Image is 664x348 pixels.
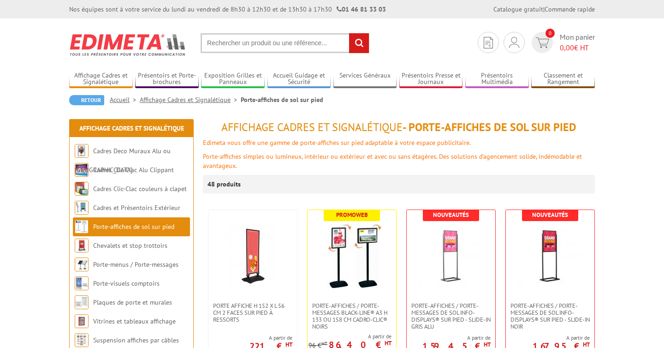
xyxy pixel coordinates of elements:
b: Nouveautés [532,211,568,219]
a: Cadres Clic-Clac couleurs à clapet [93,185,187,193]
span: Mon panier [560,32,595,53]
a: Affichage Cadres et Signalétique [140,96,241,104]
b: Promoweb [336,211,368,219]
a: Vitrines et tableaux affichage [93,317,176,325]
a: Présentoirs et Porte-brochures [135,72,199,87]
input: Rechercher un produit ou une référence... [201,33,369,53]
span: Porte Affiche H 152 x L 56 cm 2 faces sur pied à ressorts [213,302,292,323]
a: Présentoirs Multimédia [465,72,529,87]
a: Accueil Guidage et Sécurité [267,72,331,87]
a: Exposition Grilles et Panneaux [201,72,265,87]
a: devis rapide 0 Mon panier 0,00€ HT [529,32,595,53]
a: Porte-affiches / Porte-messages Black-Line® A3 H 133 ou 158 cm Cadro-Clic® noirs [308,302,396,330]
img: devis rapide [509,37,519,48]
img: Vitrines et tableaux affichage [75,314,89,328]
img: Cadres Deco Muraux Alu ou Bois [75,144,89,158]
img: Porte-visuels comptoirs [75,276,89,290]
span: Porte-affiches / Porte-messages de sol Info-Displays® sur pied - Slide-in Gris Alu [411,302,491,330]
img: Plaques de porte et murales [75,295,89,309]
img: Porte-affiches / Porte-messages de sol Info-Displays® sur pied - Slide-in Gris Alu [419,224,483,288]
img: Porte Affiche H 152 x L 56 cm 2 faces sur pied à ressorts [220,224,285,288]
a: Retour [69,95,104,105]
img: Porte-menus / Porte-messages [75,258,89,271]
img: Suspension affiches par câbles [75,333,89,347]
span: Affichage Cadres et Signalétique [221,120,403,134]
span: A partir de [308,333,391,340]
a: Porte-affiches de sol sur pied [93,222,174,231]
a: Plaques de porte et murales [93,298,172,306]
span: 0 [545,29,555,38]
sup: HT [321,340,327,347]
a: Services Généraux [333,72,397,87]
h1: - Porte-affiches de sol sur pied [203,121,595,133]
a: Porte-visuels comptoirs [93,279,160,288]
img: Cadres et Présentoirs Extérieur [75,201,89,215]
span: € HT [560,42,595,53]
span: Porte-affiches / Porte-messages Black-Line® A3 H 133 ou 158 cm Cadro-Clic® noirs [312,302,391,330]
a: Porte-affiches / Porte-messages de sol Info-Displays® sur pied - Slide-in Gris Alu [407,302,495,330]
img: devis rapide [484,37,493,48]
a: Porte-menus / Porte-messages [93,260,178,269]
img: Porte-affiches de sol sur pied [75,220,89,234]
a: Cadres Clic-Clac Alu Clippant [93,166,174,174]
span: A partir de [249,334,292,342]
a: Suspension affiches par câbles [93,336,179,344]
img: Chevalets et stop trottoirs [75,239,89,252]
a: Porte-affiches / Porte-messages de sol Info-Displays® sur pied - Slide-in Noir [506,302,594,330]
img: Cadres Clic-Clac couleurs à clapet [75,182,89,196]
p: 48 produits [207,175,242,193]
div: Nos équipes sont à votre service du lundi au vendredi de 8h30 à 12h30 et de 13h30 à 17h30 [69,5,386,14]
a: Classement et Rangement [531,72,595,87]
a: Affichage Cadres et Signalétique [69,72,133,87]
div: | [493,5,595,14]
b: Nouveautés [433,211,469,219]
img: Porte-affiches / Porte-messages Black-Line® A3 H 133 ou 158 cm Cadro-Clic® noirs [320,224,384,288]
a: Catalogue gratuit [493,5,543,13]
a: Présentoirs Presse et Journaux [399,72,463,87]
a: Cadres et Présentoirs Extérieur [93,204,180,212]
img: devis rapide [536,37,549,48]
img: Porte-affiches / Porte-messages de sol Info-Displays® sur pied - Slide-in Noir [518,224,582,288]
a: Affichage Cadres et Signalétique [79,124,184,132]
p: 86.40 € [329,342,391,348]
strong: 01 46 81 33 03 [337,5,386,13]
input: rechercher [349,33,369,53]
li: Porte-affiches de sol sur pied [241,95,323,104]
font: Edimeta vous offre une gamme de porte-affiches sur pied adaptable à votre espace publicitaire. [203,138,471,147]
a: Accueil [110,96,140,104]
a: Commande rapide [545,5,595,13]
img: Edimeta [69,28,187,62]
sup: HT [385,339,391,347]
span: A partir de [533,334,590,342]
a: Cadres Deco Muraux Alu ou [GEOGRAPHIC_DATA] [75,147,171,174]
span: A partir de [422,334,491,342]
a: Porte Affiche H 152 x L 56 cm 2 faces sur pied à ressorts [208,302,297,323]
font: Porte-affiches simples ou lumineux, intérieur ou extérieur et avec ou sans étagères. Des solution... [203,152,582,170]
a: Chevalets et stop trottoirs [93,241,167,250]
span: 0,00 [560,43,574,52]
span: Porte-affiches / Porte-messages de sol Info-Displays® sur pied - Slide-in Noir [510,302,590,330]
